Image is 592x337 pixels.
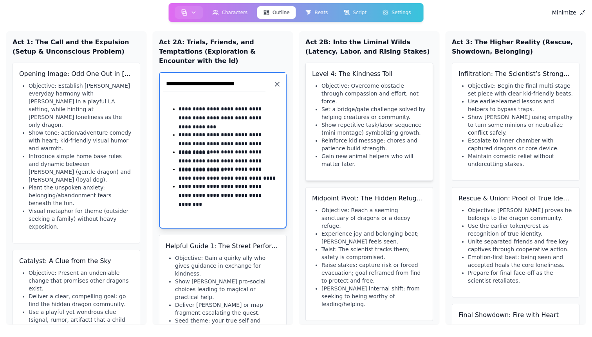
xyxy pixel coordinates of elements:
[297,5,336,20] a: Beats
[458,310,573,320] h3: Final Showdown: Fire with Heart
[321,152,426,168] li: Gain new animal helpers who will matter later.
[299,6,334,19] button: Beats
[468,137,573,152] li: Escalate to inner chamber with captured dragons or core device.
[321,206,426,230] li: Objective: Reach a seeming sanctuary of dragons or a decoy refuge.
[468,253,573,269] li: Emotion-first beat: being seen and accepted heals the core loneliness.
[19,69,134,79] h3: Opening Image: Odd One Out in [GEOGRAPHIC_DATA]
[468,82,573,97] li: Objective: Begin the final multi-stage set piece with clear kid-friendly beats.
[175,301,280,317] li: Deliver [PERSON_NAME] or map fragment escalating the quest.
[321,261,426,285] li: Raise stakes: capture risk or forced evacuation; goal reframed from find to protect and free.
[468,222,573,238] li: Use the earlier token/crest as recognition of true identity.
[458,69,573,79] h3: Infiltration: The Scientist’s Stronghold
[321,285,426,308] li: [PERSON_NAME] internal shift: from seeking to being worthy of leading/helping.
[29,308,134,332] li: Use a playful yet wondrous clue (signal, rumor, artifact) that a child can grasp.
[29,292,134,308] li: Deliver a clear, compelling goal: go find the hidden dragon community.
[468,206,573,222] li: Objective: [PERSON_NAME] proves he belongs to the dragon community.
[374,5,419,20] a: Settings
[206,6,254,19] button: Characters
[468,97,573,113] li: Use earlier-learned lessons and helpers to bypass traps.
[468,152,573,168] li: Maintain comedic relief without undercutting stakes.
[159,38,287,66] h2: Act 2A: Trials, Friends, and Temptations (Exploration & Encounter with the Id)
[305,38,433,56] h2: Act 2B: Into the Liminal Wilds (Latency, Labor, and Rising Stakes)
[29,207,134,231] li: Visual metaphor for theme (outsider seeking a family) without heavy exposition.
[376,6,417,19] button: Settings
[19,256,134,266] h3: Catalyst: A Clue from the Sky
[468,238,573,253] li: Unite separated friends and free key captives through cooperative action.
[175,278,280,301] li: Show [PERSON_NAME] pro-social choices leading to magical or practical help.
[468,269,573,285] li: Prepare for final face-off as the scientist retaliates.
[257,6,296,19] button: Outline
[321,137,426,152] li: Reinforce kid message: chores and patience build strength.
[321,121,426,137] li: Show repetitive task/labor sequence (mini montage) symbolizing growth.
[29,269,134,292] li: Objective: Present an undeniable change that promises other dragons exist.
[458,194,573,203] h3: Rescue & Union: Proof of True Identity
[336,5,374,20] a: Script
[13,38,140,56] h2: Act 1: The Call and the Expulsion (Setup & Unconscious Problem)
[181,9,188,16] img: storyboard
[255,5,297,20] a: Outline
[29,184,134,207] li: Plant the unspoken anxiety: belonging/abandonment fears beneath the fun.
[175,317,280,332] li: Seed theme: your true self and kindness attract community.
[321,105,426,121] li: Set a bridge/gate challenge solved by helping creatures or community.
[29,152,134,184] li: Introduce simple home base rules and dynamic between [PERSON_NAME] (gentle dragon) and [PERSON_NA...
[468,113,573,137] li: Show [PERSON_NAME] using empathy to turn some minions or neutralize conflict safely.
[552,9,586,16] div: Minimize
[337,6,373,19] button: Script
[321,245,426,261] li: Twist: The scientist tracks them; safety is compromised.
[312,194,426,203] h3: Midpoint Pivot: The Hidden Refuge Found… and Lost
[166,241,280,251] h3: Helpful Guide 1: The Street Performer
[205,5,256,20] a: Characters
[321,230,426,245] li: Experience joy and belonging beat; [PERSON_NAME] feels seen.
[29,82,134,129] li: Objective: Establish [PERSON_NAME] everyday harmony with [PERSON_NAME] in a playful LA setting, w...
[272,79,283,90] button: Cancel
[312,69,426,79] h3: Level 4: The Kindness Toll
[29,129,134,152] li: Show tone: action/adventure comedy with heart; kid-friendly visual humor and warmth.
[452,38,579,56] h2: Act 3: The Higher Reality (Rescue, Showdown, Belonging)
[321,82,426,105] li: Objective: Overcome obstacle through compassion and effort, not force.
[175,254,280,278] li: Objective: Gain a quirky ally who gives guidance in exchange for kindness.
